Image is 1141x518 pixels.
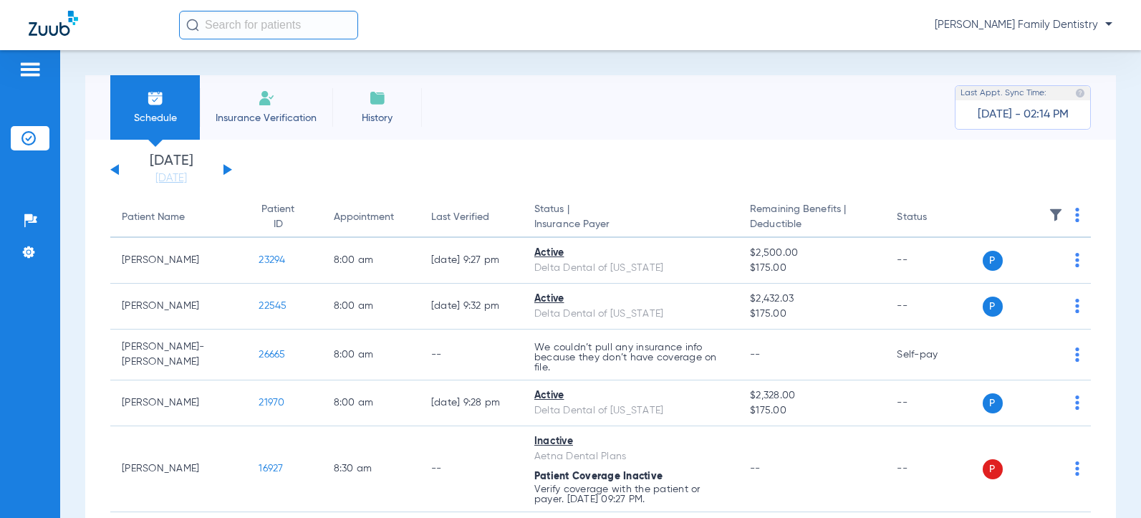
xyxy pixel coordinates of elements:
span: Insurance Payer [534,217,727,232]
li: [DATE] [128,154,214,186]
td: 8:00 AM [322,380,420,426]
span: [PERSON_NAME] Family Dentistry [935,18,1112,32]
span: $175.00 [750,261,874,276]
span: 23294 [259,255,285,265]
img: group-dot-blue.svg [1075,395,1079,410]
img: last sync help info [1075,88,1085,98]
img: Zuub Logo [29,11,78,36]
span: $2,328.00 [750,388,874,403]
td: 8:00 AM [322,330,420,380]
img: Search Icon [186,19,199,32]
td: -- [420,426,523,512]
td: [DATE] 9:27 PM [420,238,523,284]
span: History [343,111,411,125]
span: $175.00 [750,403,874,418]
td: 8:00 AM [322,238,420,284]
span: $2,432.03 [750,292,874,307]
img: group-dot-blue.svg [1075,299,1079,313]
img: group-dot-blue.svg [1075,347,1079,362]
div: Active [534,292,727,307]
span: P [983,393,1003,413]
th: Status [885,198,982,238]
span: -- [750,350,761,360]
span: P [983,297,1003,317]
input: Search for patients [179,11,358,39]
div: Patient ID [259,202,297,232]
img: Schedule [147,90,164,107]
img: History [369,90,386,107]
div: Delta Dental of [US_STATE] [534,403,727,418]
div: Patient Name [122,210,236,225]
span: $2,500.00 [750,246,874,261]
span: -- [750,464,761,474]
td: -- [420,330,523,380]
span: Patient Coverage Inactive [534,471,663,481]
td: [PERSON_NAME] [110,380,247,426]
div: Active [534,246,727,261]
a: [DATE] [128,171,214,186]
p: We couldn’t pull any insurance info because they don’t have coverage on file. [534,342,727,373]
span: 22545 [259,301,287,311]
td: [DATE] 9:32 PM [420,284,523,330]
img: group-dot-blue.svg [1075,253,1079,267]
td: [PERSON_NAME] [110,284,247,330]
span: 21970 [259,398,284,408]
span: P [983,251,1003,271]
div: Patient ID [259,202,310,232]
img: group-dot-blue.svg [1075,208,1079,222]
span: 16927 [259,464,283,474]
td: Self-pay [885,330,982,380]
td: [DATE] 9:28 PM [420,380,523,426]
td: -- [885,426,982,512]
div: Last Verified [431,210,489,225]
p: Verify coverage with the patient or payer. [DATE] 09:27 PM. [534,484,727,504]
span: Insurance Verification [211,111,322,125]
span: Last Appt. Sync Time: [961,86,1046,100]
img: hamburger-icon [19,61,42,78]
div: Delta Dental of [US_STATE] [534,261,727,276]
span: Schedule [121,111,189,125]
img: Manual Insurance Verification [258,90,275,107]
div: Patient Name [122,210,185,225]
td: [PERSON_NAME]-[PERSON_NAME] [110,330,247,380]
div: Delta Dental of [US_STATE] [534,307,727,322]
div: Appointment [334,210,394,225]
td: 8:30 AM [322,426,420,512]
td: 8:00 AM [322,284,420,330]
span: 26665 [259,350,285,360]
td: [PERSON_NAME] [110,426,247,512]
th: Status | [523,198,738,238]
span: $175.00 [750,307,874,322]
td: -- [885,284,982,330]
td: [PERSON_NAME] [110,238,247,284]
img: filter.svg [1049,208,1063,222]
span: Deductible [750,217,874,232]
div: Appointment [334,210,408,225]
td: -- [885,238,982,284]
span: [DATE] - 02:14 PM [978,107,1069,122]
div: Last Verified [431,210,511,225]
img: group-dot-blue.svg [1075,461,1079,476]
span: P [983,459,1003,479]
div: Inactive [534,434,727,449]
th: Remaining Benefits | [738,198,885,238]
div: Aetna Dental Plans [534,449,727,464]
td: -- [885,380,982,426]
div: Active [534,388,727,403]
